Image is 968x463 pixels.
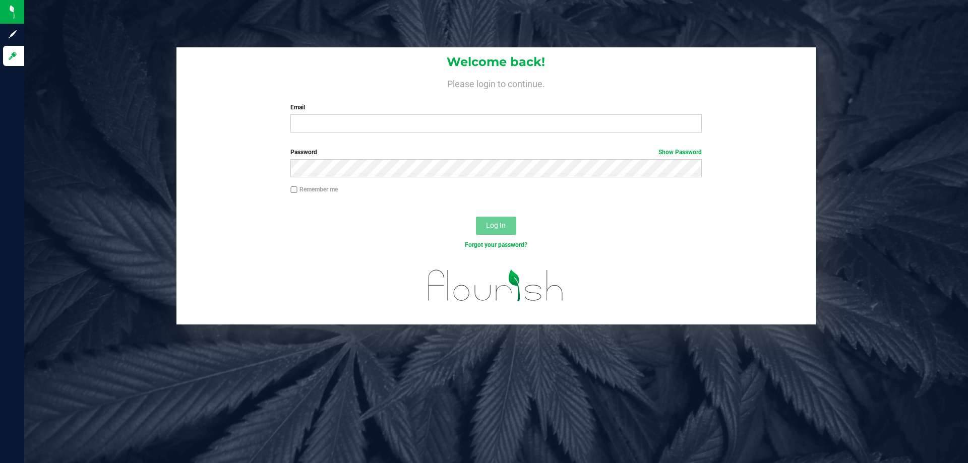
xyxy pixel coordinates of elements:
[8,29,18,39] inline-svg: Sign up
[486,221,506,229] span: Log In
[176,77,816,89] h4: Please login to continue.
[290,186,297,193] input: Remember me
[8,51,18,61] inline-svg: Log in
[476,217,516,235] button: Log In
[176,55,816,69] h1: Welcome back!
[290,149,317,156] span: Password
[465,241,527,248] a: Forgot your password?
[416,260,576,311] img: flourish_logo.svg
[290,185,338,194] label: Remember me
[290,103,701,112] label: Email
[658,149,702,156] a: Show Password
